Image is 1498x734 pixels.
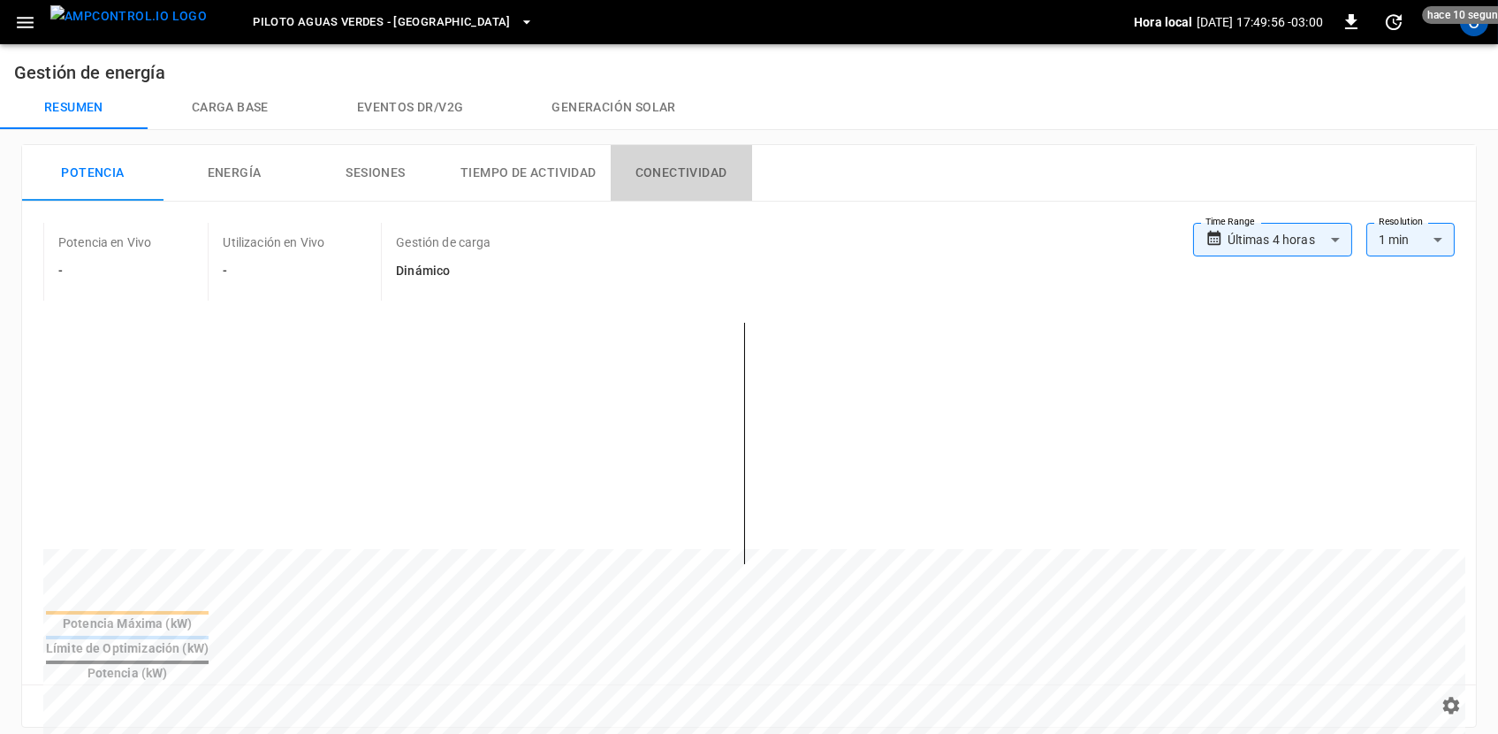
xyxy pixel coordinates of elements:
[246,5,541,40] button: Piloto Aguas Verdes - [GEOGRAPHIC_DATA]
[1228,223,1352,256] div: Últimas 4 horas
[223,233,324,251] p: Utilización en Vivo
[223,262,324,281] h6: -
[313,87,508,129] button: Eventos DR/V2G
[1380,8,1408,36] button: set refresh interval
[611,145,752,202] button: Conectividad
[1366,223,1455,256] div: 1 min
[305,145,446,202] button: Sesiones
[58,262,151,281] h6: -
[148,87,313,129] button: Carga base
[507,87,719,129] button: Generación solar
[163,145,305,202] button: Energía
[1379,215,1423,229] label: Resolution
[446,145,611,202] button: Tiempo de Actividad
[1134,13,1193,31] p: Hora local
[396,233,490,251] p: Gestión de carga
[50,5,207,27] img: ampcontrol.io logo
[1197,13,1323,31] p: [DATE] 17:49:56 -03:00
[253,12,511,33] span: Piloto Aguas Verdes - [GEOGRAPHIC_DATA]
[1205,215,1255,229] label: Time Range
[58,233,151,251] p: Potencia en Vivo
[22,145,163,202] button: Potencia
[396,262,490,281] h6: Dinámico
